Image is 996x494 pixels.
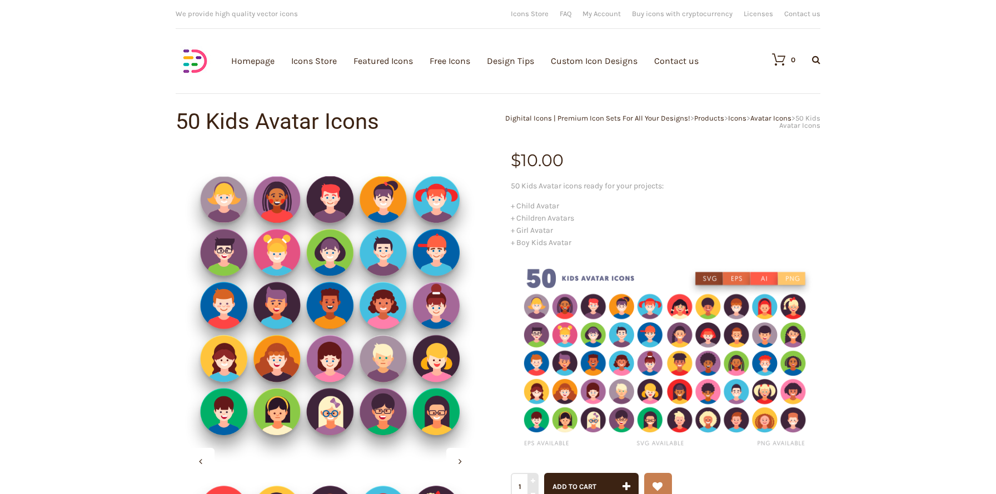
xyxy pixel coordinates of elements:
[176,152,485,462] img: Dighital-Shop-2
[728,114,746,122] a: Icons
[511,10,549,17] a: Icons Store
[779,114,820,129] span: 50 Kids Avatar Icons
[498,114,820,129] div: > > > >
[176,111,498,133] h1: 50 Kids Avatar Icons
[505,114,690,122] a: Dighital Icons | Premium Icon Sets For All Your Designs!
[750,114,791,122] a: Avatar Icons
[632,10,733,17] a: Buy icons with cryptocurrency
[511,150,521,171] span: $
[511,150,564,171] bdi: 10.00
[761,53,795,66] a: 0
[784,10,820,17] a: Contact us
[791,56,795,63] div: 0
[176,9,298,18] span: We provide high quality vector icons
[744,10,773,17] a: Licenses
[560,10,571,17] a: FAQ
[552,482,596,491] span: Add to cart
[694,114,724,122] a: Products
[582,10,621,17] a: My Account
